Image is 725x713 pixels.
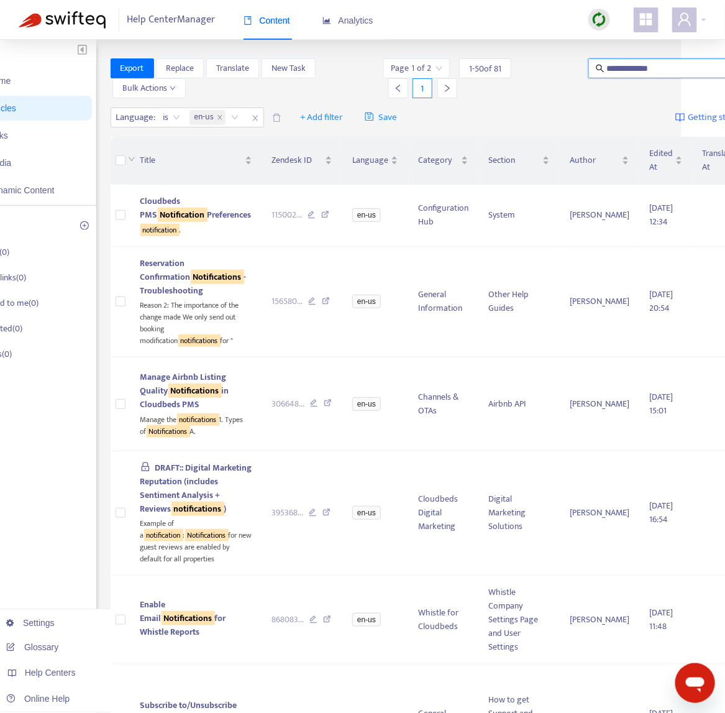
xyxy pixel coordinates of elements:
div: . [140,222,252,236]
span: Edited At [649,147,673,174]
span: en-us [352,295,381,308]
button: Bulk Actionsdown [112,78,186,98]
span: en-us [352,613,381,627]
span: [DATE] 15:01 [649,390,673,418]
span: 306648 ... [272,397,305,411]
span: close [217,114,223,121]
sqkw: Notifications [162,611,215,625]
span: [DATE] 12:34 [649,201,673,229]
span: close [247,111,263,126]
span: en-us [352,397,381,411]
button: Replace [156,58,204,78]
a: Online Help [6,694,70,704]
span: Translate [216,62,249,75]
div: Reason 2: The importance of the change made We only send out booking modification for " [140,298,252,347]
sqkw: notifications [177,413,219,426]
span: down [170,85,176,91]
img: Swifteq [19,11,106,29]
span: area-chart [322,16,331,25]
div: 1 [413,78,432,98]
span: en-us [352,506,381,520]
span: Category [418,154,458,167]
span: Enable Email for Whistle Reports [140,597,226,639]
span: plus-circle [80,221,89,230]
span: [DATE] 11:48 [649,605,673,633]
span: Zendesk ID [272,154,323,167]
span: Content [244,16,290,25]
sqkw: notifications [178,334,221,347]
span: is [163,108,180,127]
sqkw: Notifications [191,270,244,284]
td: Other Help Guides [478,247,560,357]
span: user [677,12,692,27]
td: [PERSON_NAME] [560,247,639,357]
th: Language [342,137,408,185]
span: Save [365,110,398,125]
td: [PERSON_NAME] [560,576,639,665]
span: 868083 ... [272,613,304,627]
div: Manage the 1. Types of A. [140,412,252,437]
span: appstore [639,12,654,27]
td: [PERSON_NAME] [560,357,639,451]
td: Whistle Company Settings Page and User Settings [478,576,560,665]
span: 1 - 50 of 81 [469,62,501,75]
span: [DATE] 16:54 [649,499,673,527]
span: Author [570,154,619,167]
a: Glossary [6,642,58,652]
sqkw: Notifications [147,425,190,438]
td: Digital Marketing Solutions [478,451,560,576]
span: lock [140,462,150,472]
span: right [443,84,452,93]
span: en-us [189,110,226,125]
span: en-us [194,110,214,125]
span: delete [272,113,281,122]
sqkw: Notifications [185,529,229,541]
span: Help Centers [25,668,76,678]
button: + Add filter [291,108,352,127]
span: search [596,64,604,73]
th: Edited At [639,137,693,185]
button: saveSave [355,108,407,127]
sqkw: Notification [158,208,207,222]
sqkw: notification [140,224,180,236]
span: 115002 ... [272,208,303,222]
span: Bulk Actions [122,81,176,95]
sqkw: Notifications [168,384,222,398]
span: Analytics [322,16,373,25]
span: left [394,84,403,93]
span: Language : [111,108,158,127]
span: Language [352,154,388,167]
span: save [365,112,374,121]
td: Cloudbeds Digital Marketing [408,451,478,576]
td: Whistle for Cloudbeds [408,576,478,665]
th: Section [478,137,560,185]
span: Title [140,154,242,167]
button: Translate [206,58,259,78]
span: en-us [352,208,381,222]
span: Help Center Manager [127,8,216,32]
td: Configuration Hub [408,185,478,247]
th: Category [408,137,478,185]
td: [PERSON_NAME] [560,451,639,576]
img: sync.dc5367851b00ba804db3.png [591,12,607,27]
button: Export [111,58,154,78]
span: New Task [271,62,306,75]
span: Reservation Confirmation - Troubleshooting [140,256,247,298]
span: Export [121,62,144,75]
span: 395368 ... [272,506,304,520]
th: Title [130,137,262,185]
span: DRAFT:: Digital Marketing Reputation (includes Sentiment Analysis + Reviews ) [140,461,252,516]
td: [PERSON_NAME] [560,185,639,247]
span: Section [488,154,540,167]
span: book [244,16,252,25]
th: Zendesk ID [262,137,343,185]
a: Settings [6,618,55,628]
span: Cloudbeds PMS Preferences [140,194,252,222]
span: down [128,155,135,163]
span: Manage Airbnb Listing Quality in Cloudbeds PMS [140,370,229,412]
th: Author [560,137,639,185]
sqkw: notification [144,529,183,541]
td: System [478,185,560,247]
div: Example of a : for new guest reviews are enabled by default for all properties [140,516,252,565]
td: Airbnb API [478,357,560,451]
